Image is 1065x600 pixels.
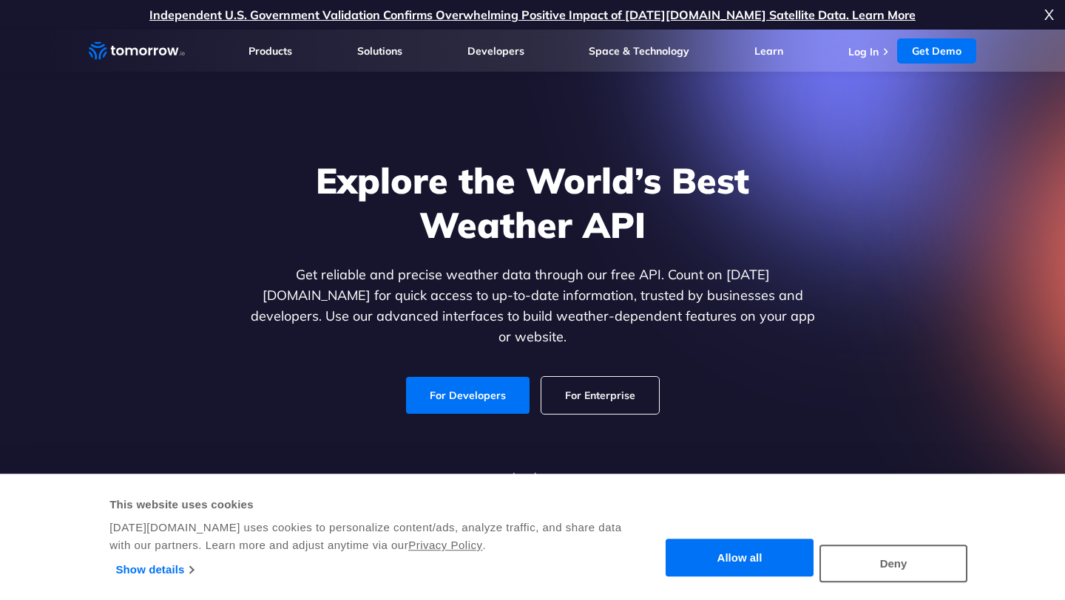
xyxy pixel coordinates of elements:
a: Home link [89,40,185,62]
a: Privacy Policy [408,539,482,551]
a: Show details [116,559,194,581]
button: Deny [819,545,967,582]
a: Developers [467,44,524,58]
a: Products [248,44,292,58]
a: Get Demo [897,38,976,64]
a: For Developers [406,377,530,414]
a: Independent U.S. Government Validation Confirms Overwhelming Positive Impact of [DATE][DOMAIN_NAM... [149,7,916,22]
a: Learn [754,44,783,58]
a: Log In [848,45,879,58]
h1: Explore the World’s Best Weather API [247,158,818,247]
a: For Enterprise [541,377,659,414]
a: Solutions [357,44,402,58]
button: Allow all [666,539,814,577]
div: [DATE][DOMAIN_NAME] uses cookies to personalize content/ads, analyze traffic, and share data with... [109,519,640,554]
div: This website uses cookies [109,496,640,514]
p: Get reliable and precise weather data through our free API. Count on [DATE][DOMAIN_NAME] for quic... [247,265,818,347]
a: Space & Technology [589,44,689,58]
